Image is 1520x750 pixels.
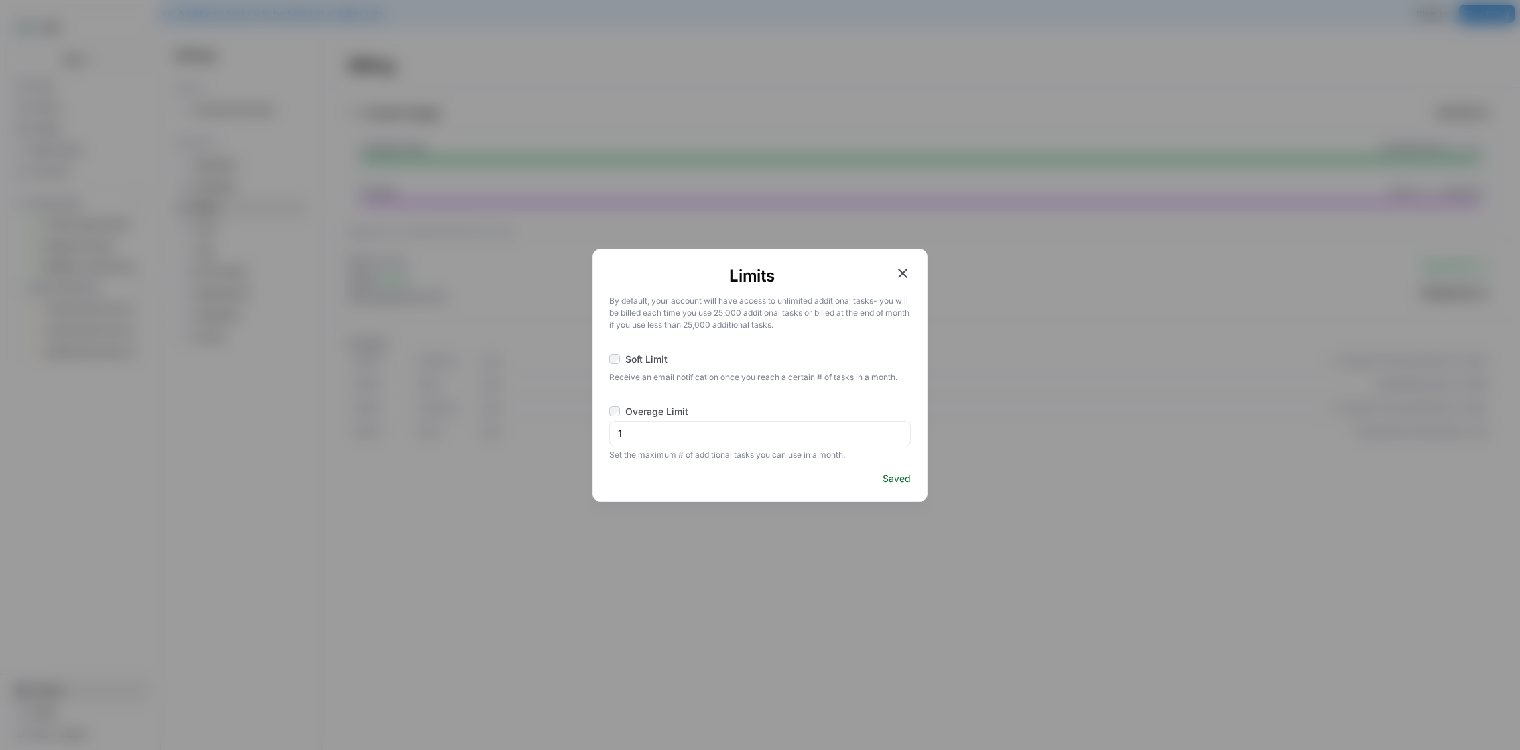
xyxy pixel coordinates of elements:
[609,369,911,383] span: Receive an email notification once you reach a certain # of tasks in a month.
[609,292,911,331] p: By default, your account will have access to unlimited additional tasks - you will be billed each...
[618,427,902,440] input: 0
[883,472,911,485] span: Saved
[609,406,620,417] input: Overage Limit
[625,353,668,366] span: Soft Limit
[625,405,688,418] span: Overage Limit
[609,265,895,287] h1: Limits
[609,354,620,365] input: Soft Limit
[609,446,911,461] span: Set the maximum # of additional tasks you can use in a month.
